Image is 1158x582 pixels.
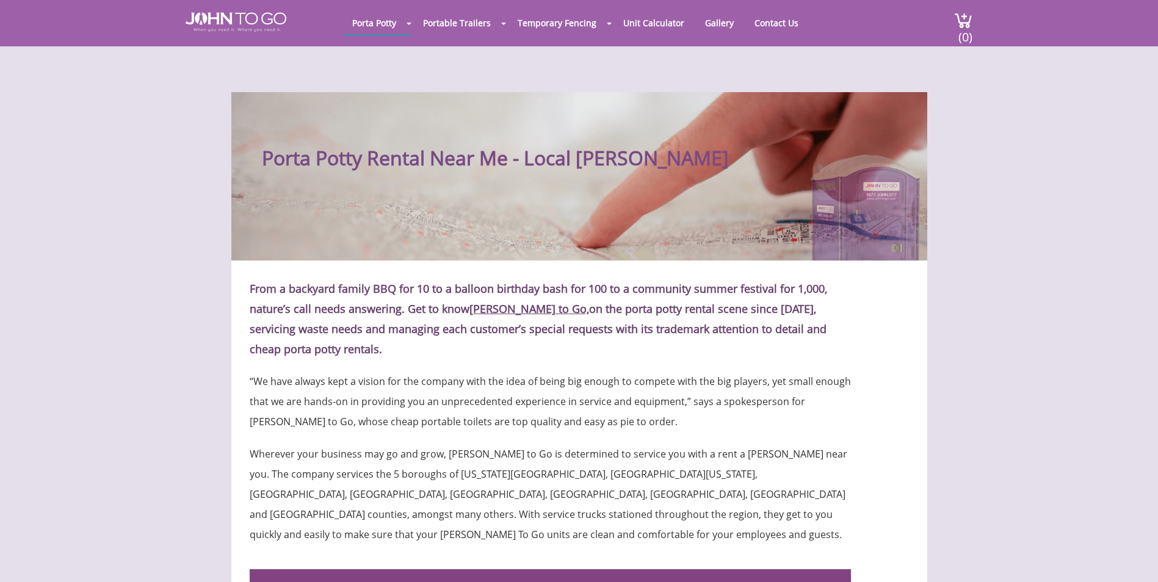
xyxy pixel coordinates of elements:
[954,12,972,29] img: cart a
[250,365,851,432] p: “We have always kept a vision for the company with the idea of being big enough to compete with t...
[250,438,851,545] p: Wherever your business may go and grow, [PERSON_NAME] to Go is determined to service you with a r...
[262,117,927,170] h1: Porta Potty Rental Near Me - Local [PERSON_NAME]
[414,11,500,35] a: Portable Trailers
[250,279,851,359] p: From a backyard family BBQ for 10 to a balloon birthday bash for 100 to a community summer festiv...
[614,11,693,35] a: Unit Calculator
[343,11,405,35] a: Porta Potty
[508,11,606,35] a: Temporary Fencing
[696,11,743,35] a: Gallery
[186,12,286,32] img: JOHN to go
[958,19,972,45] span: (0)
[469,301,589,316] a: [PERSON_NAME] to Go,
[809,154,921,260] img: Porta Potty Near You
[745,11,808,35] a: Contact Us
